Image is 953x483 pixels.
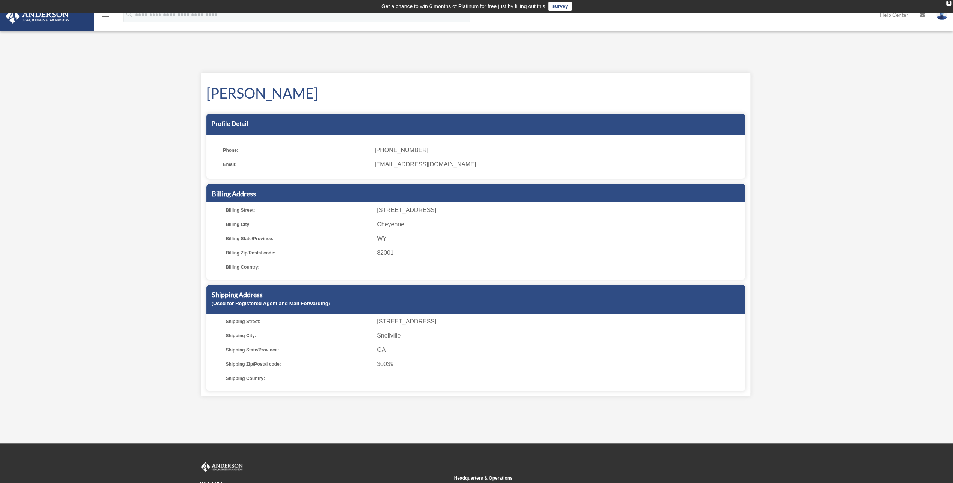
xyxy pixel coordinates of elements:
[226,219,372,230] span: Billing City:
[377,219,742,230] span: Cheyenne
[226,345,372,355] span: Shipping State/Province:
[212,301,330,306] small: (Used for Registered Agent and Mail Forwarding)
[377,233,742,244] span: WY
[377,345,742,355] span: GA
[377,359,742,369] span: 30039
[226,248,372,258] span: Billing Zip/Postal code:
[226,205,372,215] span: Billing Street:
[377,330,742,341] span: Snellville
[377,205,742,215] span: [STREET_ADDRESS]
[206,83,745,103] h1: [PERSON_NAME]
[374,159,739,170] span: [EMAIL_ADDRESS][DOMAIN_NAME]
[226,262,372,272] span: Billing Country:
[226,233,372,244] span: Billing State/Province:
[101,13,110,19] a: menu
[226,359,372,369] span: Shipping Zip/Postal code:
[199,462,244,472] img: Anderson Advisors Platinum Portal
[381,2,545,11] div: Get a chance to win 6 months of Platinum for free just by filling out this
[223,145,369,156] span: Phone:
[206,114,745,135] div: Profile Detail
[936,9,947,20] img: User Pic
[946,1,951,6] div: close
[374,145,739,156] span: [PHONE_NUMBER]
[377,316,742,327] span: [STREET_ADDRESS]
[548,2,572,11] a: survey
[125,10,133,18] i: search
[377,248,742,258] span: 82001
[212,189,740,199] h5: Billing Address
[226,330,372,341] span: Shipping City:
[212,290,740,299] h5: Shipping Address
[101,10,110,19] i: menu
[223,159,369,170] span: Email:
[454,474,704,482] small: Headquarters & Operations
[226,373,372,384] span: Shipping Country:
[3,9,71,24] img: Anderson Advisors Platinum Portal
[226,316,372,327] span: Shipping Street:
